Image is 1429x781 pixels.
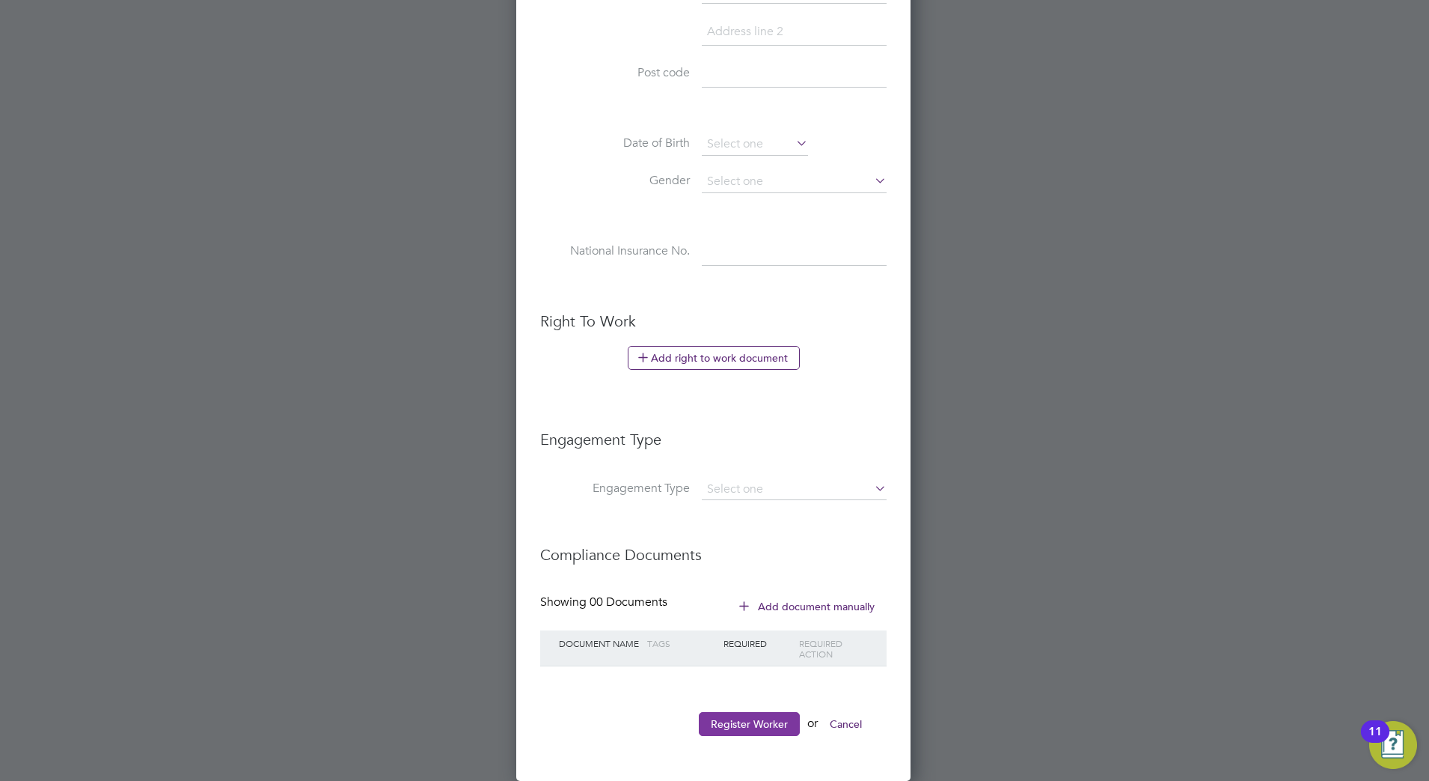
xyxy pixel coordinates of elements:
[795,630,872,666] div: Required Action
[702,133,808,156] input: Select one
[540,173,690,189] label: Gender
[1368,732,1382,751] div: 11
[818,712,874,736] button: Cancel
[702,479,887,500] input: Select one
[540,312,887,331] h3: Right To Work
[702,171,887,193] input: Select one
[720,630,796,656] div: Required
[1369,721,1417,769] button: Open Resource Center, 11 new notifications
[540,595,670,610] div: Showing
[643,630,720,656] div: Tags
[540,530,887,565] h3: Compliance Documents
[555,630,643,656] div: Document Name
[540,136,690,151] label: Date of Birth
[540,712,887,751] li: or
[729,595,887,619] button: Add document manually
[702,19,887,46] input: Address line 2
[628,346,800,370] button: Add right to work document
[540,481,690,496] label: Engagement Type
[590,595,667,610] span: 00 Documents
[540,243,690,259] label: National Insurance No.
[540,415,887,449] h3: Engagement Type
[540,65,690,81] label: Post code
[699,712,800,736] button: Register Worker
